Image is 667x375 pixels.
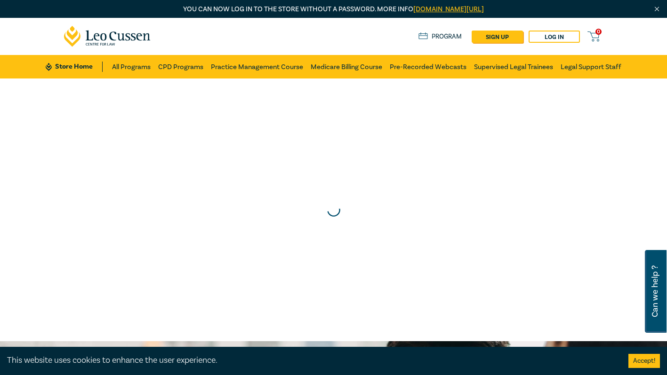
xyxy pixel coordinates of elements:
a: Supervised Legal Trainees [474,55,553,78]
a: Practice Management Course [211,55,303,78]
img: Close [653,5,661,13]
a: Log in [529,31,580,43]
a: Medicare Billing Course [311,55,382,78]
a: CPD Programs [158,55,203,78]
a: Pre-Recorded Webcasts [390,55,466,78]
span: 0 [595,29,602,35]
a: Legal Support Staff [561,55,621,78]
a: Store Home [46,62,103,72]
a: All Programs [112,55,151,78]
a: sign up [472,31,523,43]
p: You can now log in to the store without a password. More info [64,4,603,15]
button: Accept cookies [628,354,660,368]
span: Can we help ? [651,256,659,327]
div: This website uses cookies to enhance the user experience. [7,354,614,367]
a: [DOMAIN_NAME][URL] [413,5,484,14]
a: Program [418,31,462,42]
